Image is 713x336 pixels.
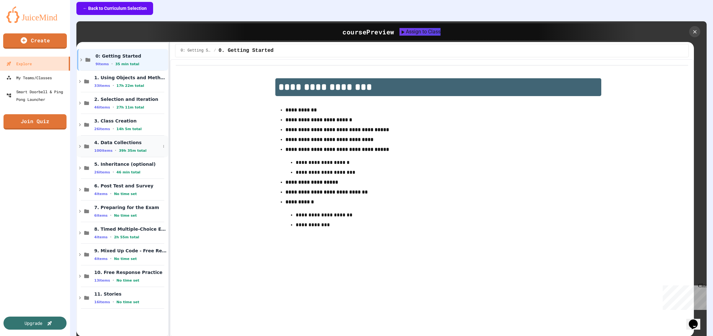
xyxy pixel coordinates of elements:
span: 2h 55m total [114,235,139,239]
div: course Preview [342,27,394,37]
div: Chat with us now!Close [3,3,44,40]
span: 0. Getting Started [219,47,274,54]
div: Explore [6,60,32,67]
span: 0: Getting Started [95,53,167,59]
button: ← Back to Curriculum Selection [76,2,153,15]
span: No time set [114,192,137,196]
span: • [113,299,114,304]
span: 33 items [94,84,110,88]
span: 3. Class Creation [94,118,167,124]
span: • [111,61,113,66]
div: My Teams/Classes [6,74,52,81]
div: Upgrade [25,320,42,326]
span: 26 items [94,127,110,131]
span: 4 items [94,235,108,239]
img: logo-orange.svg [6,6,64,23]
span: 4 items [94,192,108,196]
span: 4. Data Collections [94,140,160,145]
span: • [113,278,114,283]
span: 35 min total [115,62,139,66]
span: • [113,126,114,131]
span: 16 items [94,300,110,304]
span: 6 items [94,213,108,218]
span: 14h 5m total [116,127,142,131]
span: 100 items [94,149,112,153]
span: 46 items [94,105,110,109]
span: 6. Post Test and Survey [94,183,167,189]
span: • [110,234,111,240]
span: 1. Using Objects and Methods [94,75,167,80]
iframe: chat widget [660,283,707,310]
button: Assign to Class [399,28,441,36]
span: 13 items [94,278,110,283]
span: 10. Free Response Practice [94,269,167,275]
span: 46 min total [116,170,140,174]
span: 5. Inheritance (optional) [94,161,167,167]
span: 0: Getting Started [180,48,211,53]
span: No time set [114,257,137,261]
span: No time set [116,278,139,283]
span: 26 items [94,170,110,174]
span: • [113,105,114,110]
a: Join Quiz [4,114,67,129]
span: / [214,48,216,53]
span: 39h 35m total [119,149,146,153]
span: 7. Preparing for the Exam [94,205,167,210]
span: 9. Mixed Up Code - Free Response Practice [94,248,167,254]
span: 8. Timed Multiple-Choice Exams [94,226,167,232]
div: Smart Doorbell & Ping Pong Launcher [6,88,67,103]
iframe: chat widget [686,311,707,330]
span: • [113,170,114,175]
span: • [110,213,111,218]
span: 4 items [94,257,108,261]
span: 17h 22m total [116,84,144,88]
span: • [113,83,114,88]
span: • [110,191,111,196]
span: No time set [116,300,139,304]
span: 9 items [95,62,109,66]
span: • [110,256,111,261]
span: No time set [114,213,137,218]
a: Create [3,33,67,49]
span: 27h 11m total [116,105,144,109]
span: 2. Selection and Iteration [94,96,167,102]
button: More options [160,143,167,150]
span: • [115,148,116,153]
span: 11. Stories [94,291,167,297]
